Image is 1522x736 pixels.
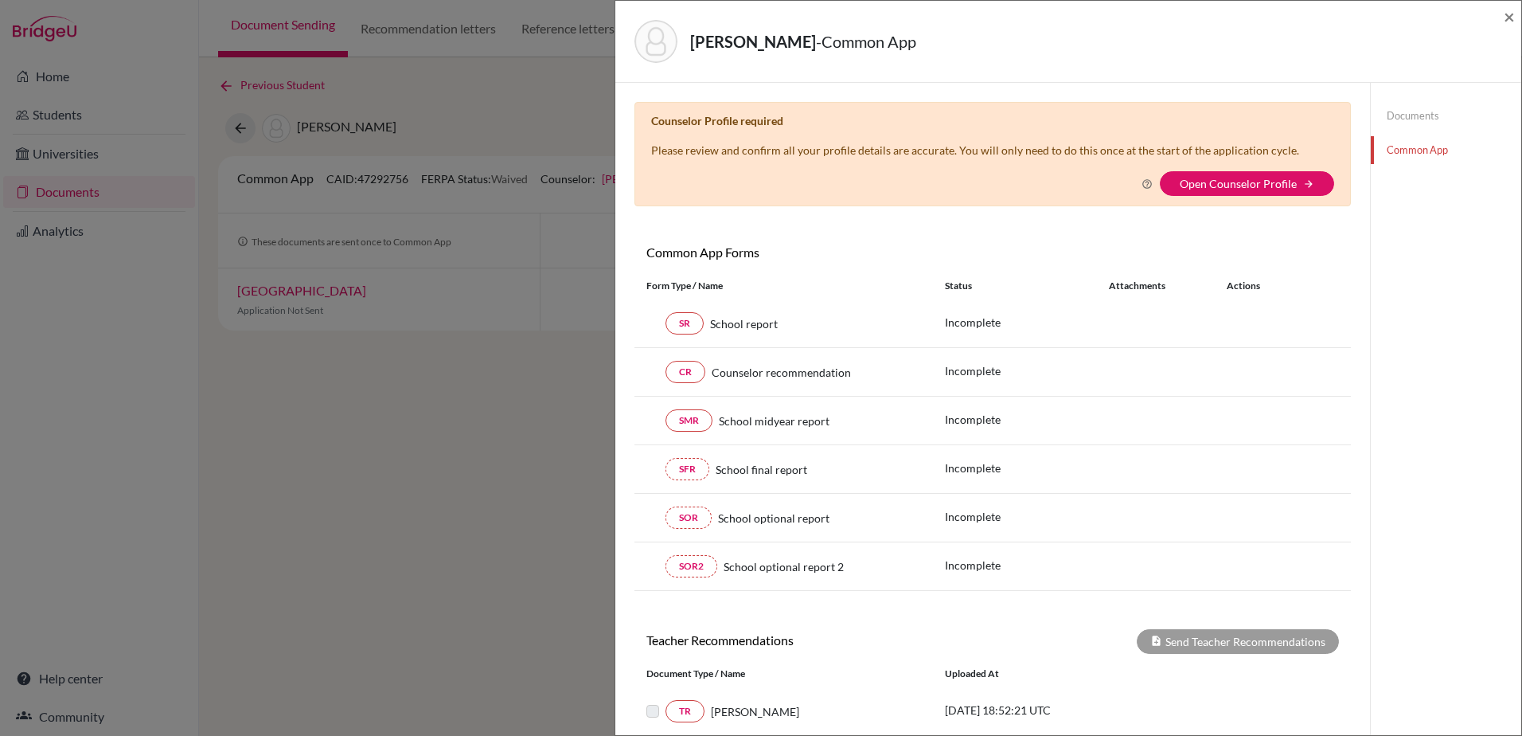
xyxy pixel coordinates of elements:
[665,507,712,529] a: SOR
[1160,171,1334,196] button: Open Counselor Profilearrow_forward
[1504,7,1515,26] button: Close
[945,411,1109,428] p: Incomplete
[945,314,1109,331] p: Incomplete
[1371,102,1521,130] a: Documents
[1208,279,1306,293] div: Actions
[634,632,993,648] h6: Teacher Recommendations
[945,557,1109,574] p: Incomplete
[651,142,1299,159] p: Please review and confirm all your profile details are accurate. You will only need to do this on...
[665,700,704,722] a: TR
[710,315,778,332] span: School report
[719,413,829,429] span: School midyear report
[711,703,799,720] span: [PERSON_NAME]
[1180,177,1297,190] a: Open Counselor Profile
[945,362,1109,379] p: Incomplete
[1303,178,1314,190] i: arrow_forward
[945,279,1109,293] div: Status
[665,409,712,432] a: SMR
[816,32,916,51] span: - Common App
[634,667,933,681] div: Document Type / Name
[1109,279,1208,293] div: Attachments
[665,555,717,577] a: SOR2
[716,461,807,478] span: School final report
[1504,5,1515,28] span: ×
[665,458,709,480] a: SFR
[634,245,993,260] h6: Common App Forms
[945,460,1109,476] p: Incomplete
[945,508,1109,525] p: Incomplete
[651,114,783,127] b: Counselor Profile required
[1137,629,1339,654] div: Send Teacher Recommendations
[945,702,1160,718] p: [DATE] 18:52:21 UTC
[1371,136,1521,164] a: Common App
[634,279,933,293] div: Form Type / Name
[933,667,1172,681] div: Uploaded at
[665,312,704,335] a: SR
[718,510,829,527] span: School optional report
[712,364,851,381] span: Counselor recommendation
[665,361,705,383] a: CR
[724,558,844,575] span: School optional report 2
[690,32,816,51] strong: [PERSON_NAME]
